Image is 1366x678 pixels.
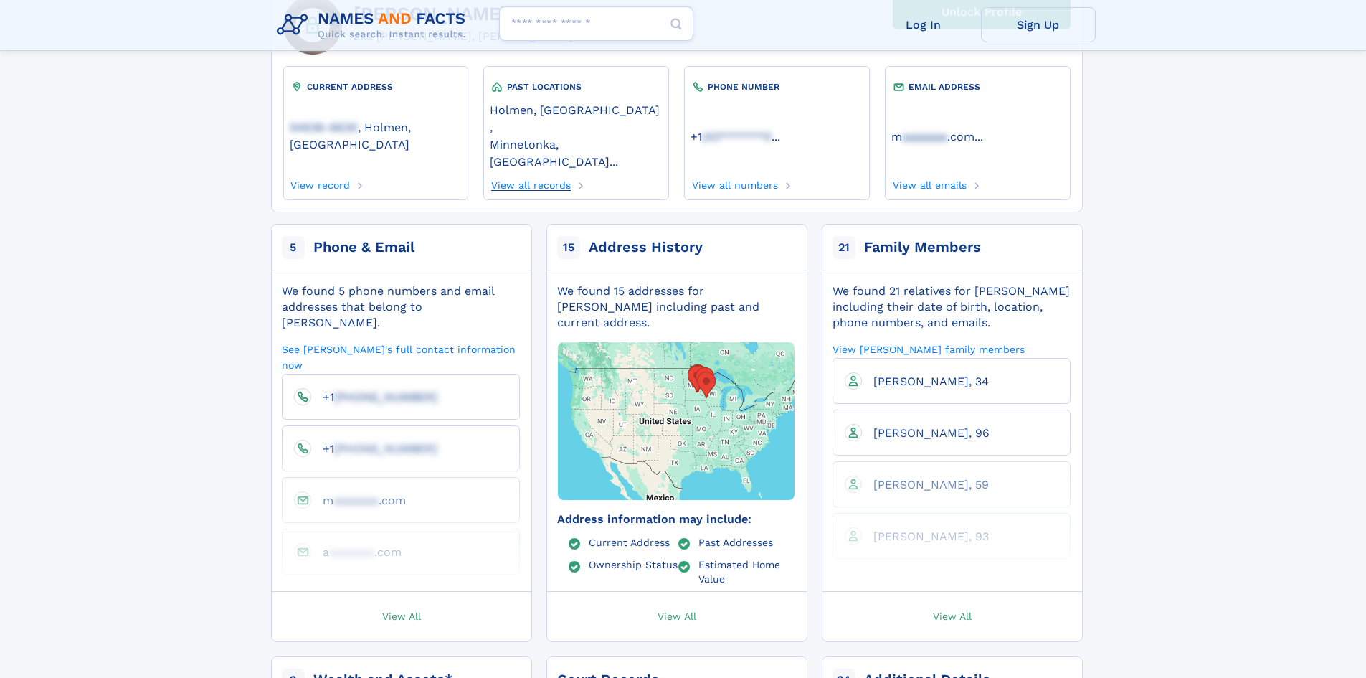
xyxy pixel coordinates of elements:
[490,102,660,117] a: Holmen, [GEOGRAPHIC_DATA]
[490,80,662,94] div: PAST LOCATIONS
[902,130,947,143] span: aaaaaaa
[589,558,678,570] a: Ownership Status
[557,236,580,259] span: 15
[490,136,662,169] a: Minnetonka, [GEOGRAPHIC_DATA]...
[499,6,693,41] input: search input
[862,425,990,439] a: [PERSON_NAME], 96
[311,390,437,403] a: +1[PHONE_NUMBER]
[333,494,379,507] span: aaaaaaa
[282,236,305,259] span: 5
[311,441,437,455] a: +1[PHONE_NUMBER]
[282,342,520,372] a: See [PERSON_NAME]'s full contact information now
[265,592,539,641] a: View All
[382,609,421,622] span: View All
[833,342,1025,356] a: View [PERSON_NAME] family members
[873,529,989,543] span: [PERSON_NAME], 93
[691,130,863,143] a: ...
[891,130,1063,143] a: ...
[313,237,414,258] div: Phone & Email
[933,609,972,622] span: View All
[490,94,662,175] div: ,
[290,121,358,134] span: 54636-8630
[334,442,437,456] span: [PHONE_NUMBER]
[334,390,437,404] span: [PHONE_NUMBER]
[891,128,974,143] a: maaaaaaa.com
[698,558,795,584] a: Estimated Home Value
[311,545,402,558] a: aaaaaaaa.com
[658,609,696,622] span: View All
[490,175,571,191] a: View all records
[589,237,703,258] div: Address History
[833,283,1071,331] div: We found 21 relatives for [PERSON_NAME] including their date of birth, location, phone numbers, a...
[873,375,989,388] span: [PERSON_NAME], 34
[659,6,693,42] button: Search Button
[891,80,1063,94] div: EMAIL ADDRESS
[862,529,989,542] a: [PERSON_NAME], 93
[873,426,990,440] span: [PERSON_NAME], 96
[311,493,406,507] a: maaaaaaa.com
[866,7,981,42] a: Log In
[981,7,1096,42] a: Sign Up
[290,175,351,191] a: View record
[589,536,670,547] a: Current Address
[833,236,855,259] span: 21
[290,80,462,94] div: CURRENT ADDRESS
[698,536,773,547] a: Past Addresses
[461,242,891,601] img: Map with markers on addresses Amy A Ellickson
[691,175,778,191] a: View all numbers
[691,80,863,94] div: PHONE NUMBER
[815,592,1089,641] a: View All
[557,512,795,527] div: Address information may include:
[864,237,981,258] div: Family Members
[862,374,989,387] a: [PERSON_NAME], 34
[891,175,967,191] a: View all emails
[282,283,520,331] div: We found 5 phone numbers and email addresses that belong to [PERSON_NAME].
[290,119,462,151] a: 54636-8630, Holmen, [GEOGRAPHIC_DATA]
[271,6,478,44] img: Logo Names and Facts
[873,478,989,491] span: [PERSON_NAME], 59
[557,283,795,331] div: We found 15 addresses for [PERSON_NAME] including past and current address.
[329,545,374,559] span: aaaaaaa
[862,477,989,491] a: [PERSON_NAME], 59
[540,592,814,641] a: View All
